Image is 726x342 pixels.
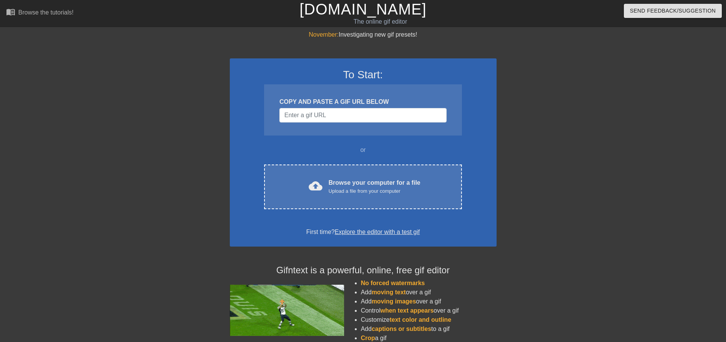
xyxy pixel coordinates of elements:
div: Browse your computer for a file [329,178,420,195]
a: Explore the editor with a test gif [335,229,420,235]
a: [DOMAIN_NAME] [300,1,426,18]
button: Send Feedback/Suggestion [624,4,722,18]
span: November: [309,31,338,38]
span: captions or subtitles [372,326,431,332]
li: Add over a gif [361,288,497,297]
div: or [250,145,477,155]
li: Customize [361,315,497,324]
span: cloud_upload [309,179,322,193]
span: menu_book [6,7,15,16]
img: football_small.gif [230,285,344,336]
span: Crop [361,335,375,341]
div: COPY AND PASTE A GIF URL BELOW [279,97,446,106]
span: moving text [372,289,406,295]
a: Browse the tutorials! [6,7,74,19]
li: Add to a gif [361,324,497,334]
div: Upload a file from your computer [329,187,420,195]
input: Username [279,108,446,123]
h4: Gifntext is a powerful, online, free gif editor [230,265,497,276]
div: The online gif editor [246,17,515,26]
span: when text appears [380,307,434,314]
span: Send Feedback/Suggestion [630,6,716,16]
div: Investigating new gif presets! [230,30,497,39]
li: Add over a gif [361,297,497,306]
h3: To Start: [240,68,487,81]
span: No forced watermarks [361,280,425,286]
span: text color and outline [389,316,451,323]
div: First time? [240,227,487,237]
li: Control over a gif [361,306,497,315]
div: Browse the tutorials! [18,9,74,16]
span: moving images [372,298,416,305]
